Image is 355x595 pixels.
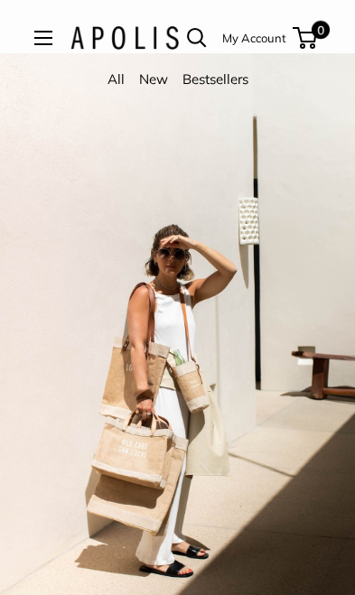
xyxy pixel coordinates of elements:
span: 0 [312,21,330,39]
a: 0 [294,27,317,49]
a: My Account [222,27,286,49]
img: Apolis [70,26,179,50]
a: All [107,70,125,88]
a: New [139,70,168,88]
button: Open menu [34,31,52,45]
a: Open search [187,28,207,48]
a: Bestsellers [182,70,248,88]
